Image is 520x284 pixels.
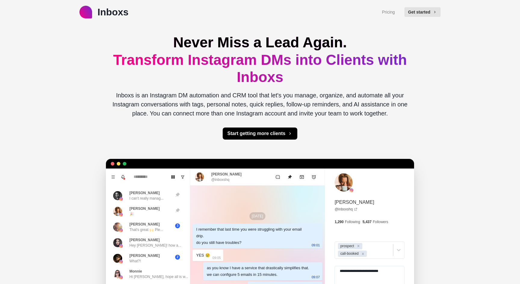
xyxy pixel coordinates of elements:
button: Notifications [118,172,128,182]
span: 2 [175,255,180,260]
button: Get started [404,7,441,17]
p: Followers [373,219,388,225]
div: Remove prospect [355,243,362,249]
p: 09:07 [311,274,320,280]
img: picture [119,229,123,232]
img: picture [113,222,122,232]
p: 🎉 [129,211,134,217]
p: [PERSON_NAME] [129,190,160,196]
img: logo [79,6,92,18]
img: picture [113,254,122,263]
img: picture [113,191,122,200]
p: [DATE] [249,212,266,220]
div: Remove call-booked [360,251,366,257]
img: picture [335,173,353,191]
p: 1,290 [335,219,344,225]
img: picture [113,270,122,279]
button: Unpin [284,171,296,183]
span: 3 [175,223,180,228]
button: Menu [108,172,118,182]
a: Pricing [382,9,395,15]
img: picture [113,207,122,216]
button: Show unread conversations [178,172,187,182]
p: [PERSON_NAME] [335,199,374,206]
p: I can't really manag... [129,196,164,201]
p: 09:01 [311,242,320,248]
button: Mark as unread [272,171,284,183]
p: Inboxs is an Instagram DM automation and CRM tool that let's you manage, organize, and automate a... [111,91,409,118]
button: Add reminder [308,171,320,183]
p: Following [345,219,360,225]
h1: Transform Instagram DMs into Clients with Inboxs [111,34,409,86]
p: [PERSON_NAME] [129,206,160,211]
p: [PERSON_NAME] [129,222,160,227]
img: picture [119,276,123,279]
p: [PERSON_NAME] [129,237,160,243]
img: picture [119,197,123,201]
div: prospect [339,243,355,249]
div: as you know I have a service that drastically simplifies that. we can configure 5 emails in 15 mi... [207,265,309,278]
a: logoInboxs [79,5,128,19]
div: YES 😢 [196,252,210,259]
button: Start getting more clients [223,128,298,140]
p: Inboxs [97,5,128,19]
a: @inboxshq [335,207,357,212]
div: call-booked [339,251,360,257]
p: [PERSON_NAME] [129,253,160,258]
div: I remember that last time you were struggling with your email drip. do you still have troubles? [196,226,309,246]
button: Archive [296,171,308,183]
span: Never Miss a Lead Again. [173,34,347,50]
img: picture [195,172,204,181]
img: picture [113,238,122,247]
img: picture [350,188,353,192]
img: picture [119,213,123,216]
p: That's great 🙌 Ple... [129,227,163,232]
p: Monnie [129,269,142,274]
p: 09:05 [212,254,221,261]
p: 5,437 [363,219,372,225]
img: picture [119,260,123,263]
p: [PERSON_NAME] [211,172,242,177]
p: What?! [129,258,141,264]
p: @inboxshq [211,177,229,182]
img: picture [119,244,123,248]
p: Hey [PERSON_NAME]! how a... [129,243,181,248]
p: Hi [PERSON_NAME], hope all is w... [129,274,188,279]
button: Board View [168,172,178,182]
